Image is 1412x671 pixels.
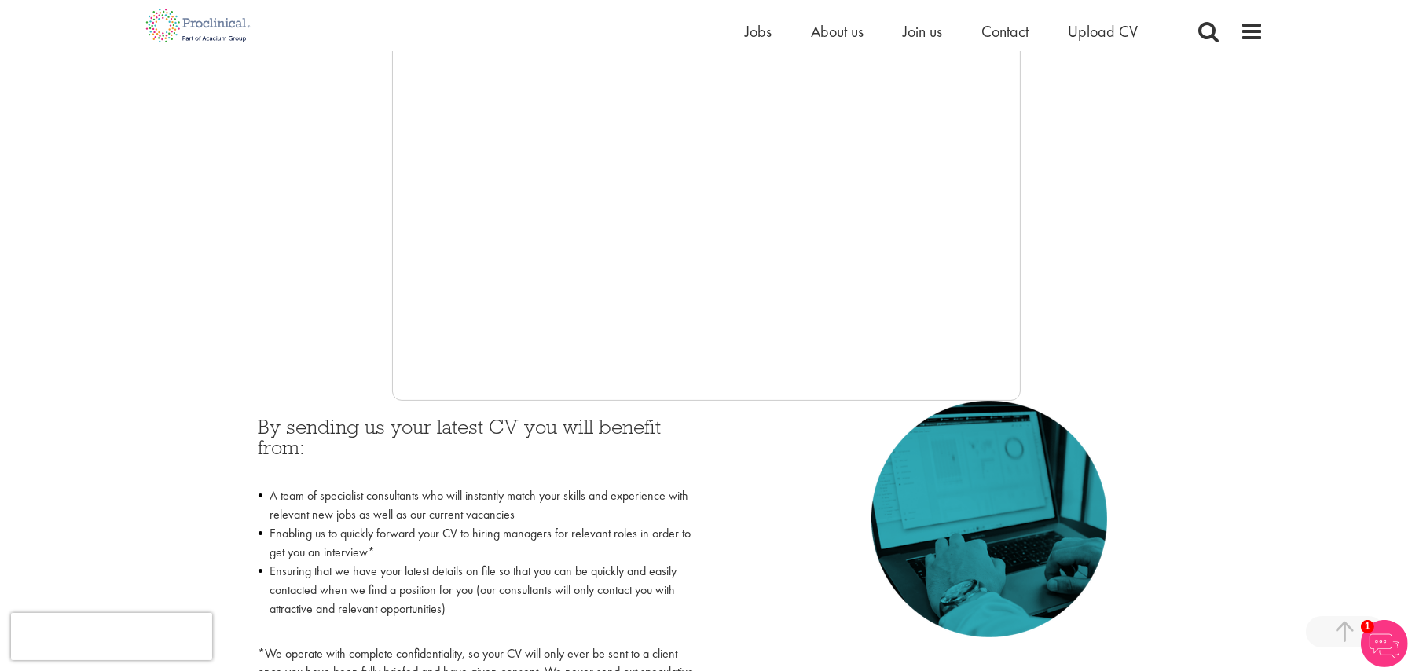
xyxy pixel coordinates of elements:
[812,21,864,42] a: About us
[1069,21,1139,42] a: Upload CV
[982,21,1029,42] a: Contact
[259,524,695,562] li: Enabling us to quickly forward your CV to hiring managers for relevant roles in order to get you ...
[259,416,695,478] h3: By sending us your latest CV you will benefit from:
[11,613,212,660] iframe: reCAPTCHA
[1361,620,1374,633] span: 1
[1361,620,1408,667] img: Chatbot
[746,21,772,42] a: Jobs
[259,486,695,524] li: A team of specialist consultants who will instantly match your skills and experience with relevan...
[259,562,695,637] li: Ensuring that we have your latest details on file so that you can be quickly and easily contacted...
[904,21,943,42] a: Join us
